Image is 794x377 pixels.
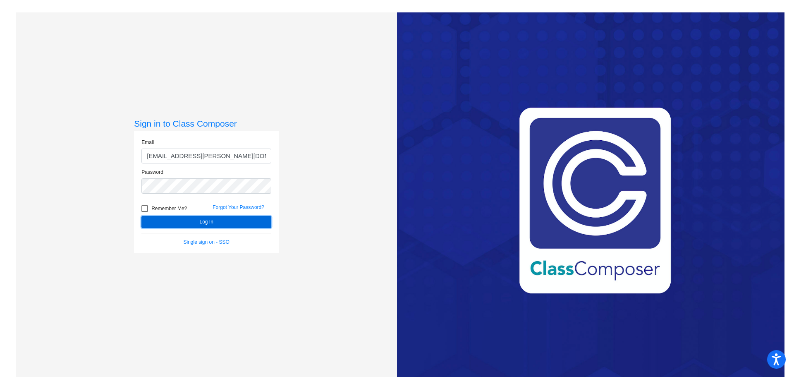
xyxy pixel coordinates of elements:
[213,204,264,210] a: Forgot Your Password?
[141,216,271,228] button: Log In
[134,118,279,129] h3: Sign in to Class Composer
[141,139,154,146] label: Email
[151,204,187,214] span: Remember Me?
[141,168,163,176] label: Password
[184,239,230,245] a: Single sign on - SSO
